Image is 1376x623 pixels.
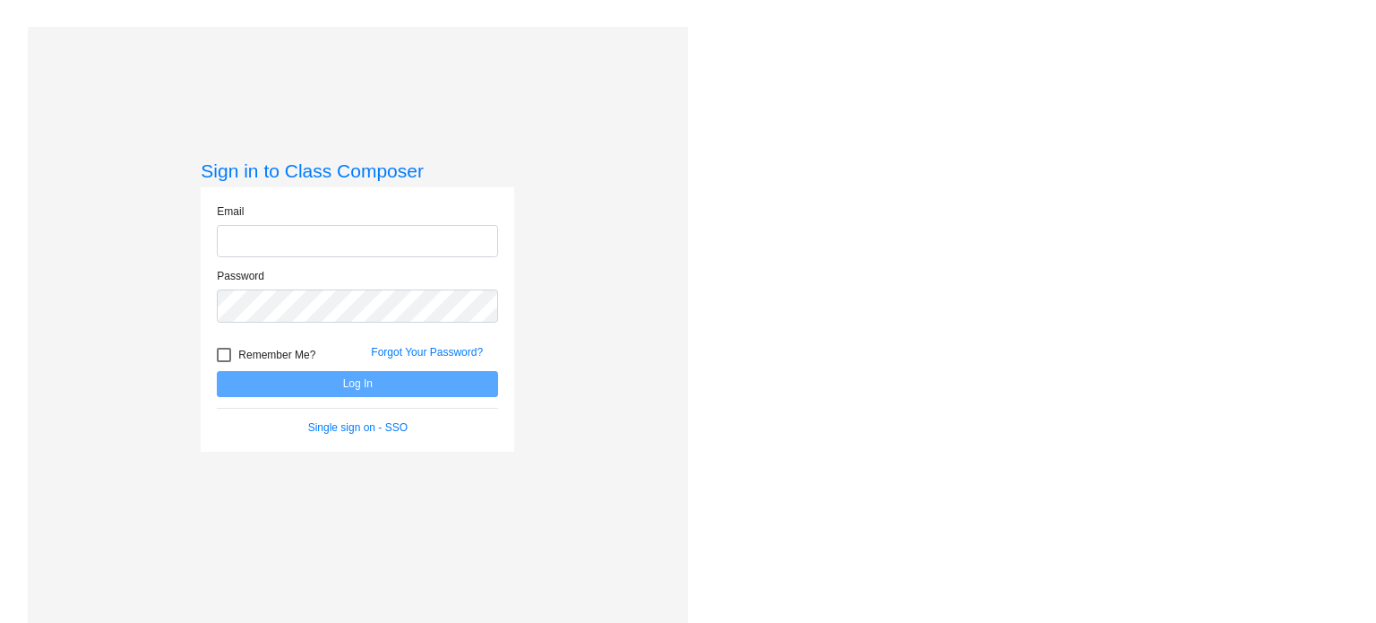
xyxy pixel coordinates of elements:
[217,268,264,284] label: Password
[238,344,315,366] span: Remember Me?
[217,203,244,220] label: Email
[201,160,514,182] h3: Sign in to Class Composer
[371,346,483,359] a: Forgot Your Password?
[217,371,498,397] button: Log In
[308,421,408,434] a: Single sign on - SSO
